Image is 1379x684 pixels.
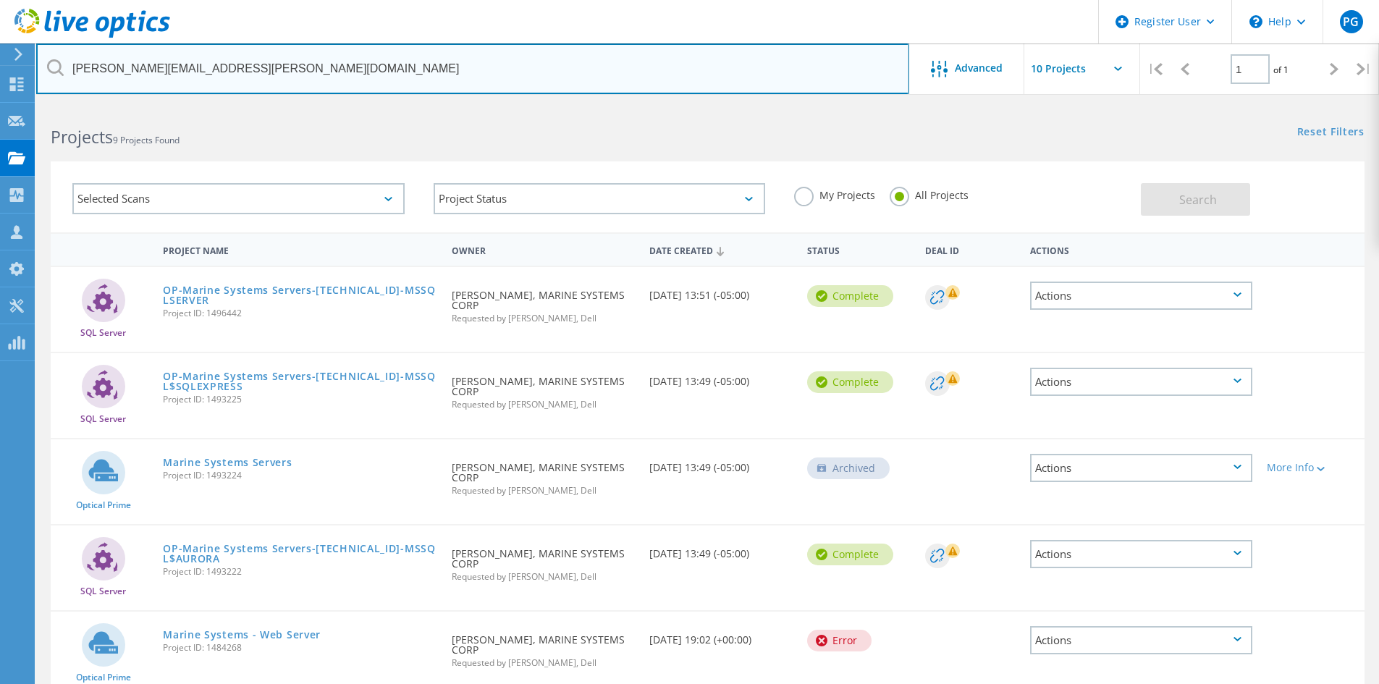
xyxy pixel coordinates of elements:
div: [DATE] 13:49 (-05:00) [642,353,800,401]
span: Optical Prime [76,673,131,682]
span: Requested by [PERSON_NAME], Dell [452,314,634,323]
div: More Info [1267,463,1357,473]
span: Project ID: 1493225 [163,395,437,404]
div: Actions [1030,454,1252,482]
div: Date Created [642,236,800,263]
div: [PERSON_NAME], MARINE SYSTEMS CORP [444,353,641,423]
div: Actions [1030,626,1252,654]
span: SQL Server [80,329,126,337]
span: Project ID: 1484268 [163,643,437,652]
span: Requested by [PERSON_NAME], Dell [452,486,634,495]
span: Requested by [PERSON_NAME], Dell [452,573,634,581]
div: Status [800,236,918,263]
a: Marine Systems Servers [163,457,292,468]
div: Actions [1030,540,1252,568]
a: Marine Systems - Web Server [163,630,321,640]
div: Deal Id [918,236,1023,263]
input: Search projects by name, owner, ID, company, etc [36,43,909,94]
span: Project ID: 1493224 [163,471,437,480]
div: Error [807,630,872,651]
span: of 1 [1273,64,1289,76]
div: Actions [1023,236,1260,263]
div: Owner [444,236,641,263]
div: [DATE] 13:51 (-05:00) [642,267,800,315]
div: [DATE] 13:49 (-05:00) [642,439,800,487]
span: 9 Projects Found [113,134,180,146]
span: Requested by [PERSON_NAME], Dell [452,400,634,409]
div: [DATE] 13:49 (-05:00) [642,525,800,573]
div: Archived [807,457,890,479]
a: OP-Marine Systems Servers-[TECHNICAL_ID]-MSSQLSERVER [163,285,437,305]
span: Search [1179,192,1217,208]
span: Advanced [955,63,1003,73]
div: [PERSON_NAME], MARINE SYSTEMS CORP [444,612,641,682]
a: Reset Filters [1297,127,1365,139]
div: Actions [1030,368,1252,396]
div: Complete [807,371,893,393]
b: Projects [51,125,113,148]
div: [DATE] 19:02 (+00:00) [642,612,800,659]
svg: \n [1249,15,1262,28]
div: Actions [1030,282,1252,310]
div: [PERSON_NAME], MARINE SYSTEMS CORP [444,525,641,596]
span: Project ID: 1493222 [163,567,437,576]
span: Optical Prime [76,501,131,510]
div: Selected Scans [72,183,405,214]
div: Project Status [434,183,766,214]
div: | [1140,43,1170,95]
button: Search [1141,183,1250,216]
span: SQL Server [80,587,126,596]
span: SQL Server [80,415,126,423]
div: [PERSON_NAME], MARINE SYSTEMS CORP [444,439,641,510]
label: All Projects [890,187,969,200]
a: OP-Marine Systems Servers-[TECHNICAL_ID]-MSSQL$AURORA [163,544,437,564]
div: | [1349,43,1379,95]
a: Live Optics Dashboard [14,30,170,41]
div: Complete [807,285,893,307]
span: Project ID: 1496442 [163,309,437,318]
span: PG [1343,16,1359,28]
div: [PERSON_NAME], MARINE SYSTEMS CORP [444,267,641,337]
div: Complete [807,544,893,565]
a: OP-Marine Systems Servers-[TECHNICAL_ID]-MSSQL$SQLEXPRESS [163,371,437,392]
span: Requested by [PERSON_NAME], Dell [452,659,634,667]
label: My Projects [794,187,875,200]
div: Project Name [156,236,444,263]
